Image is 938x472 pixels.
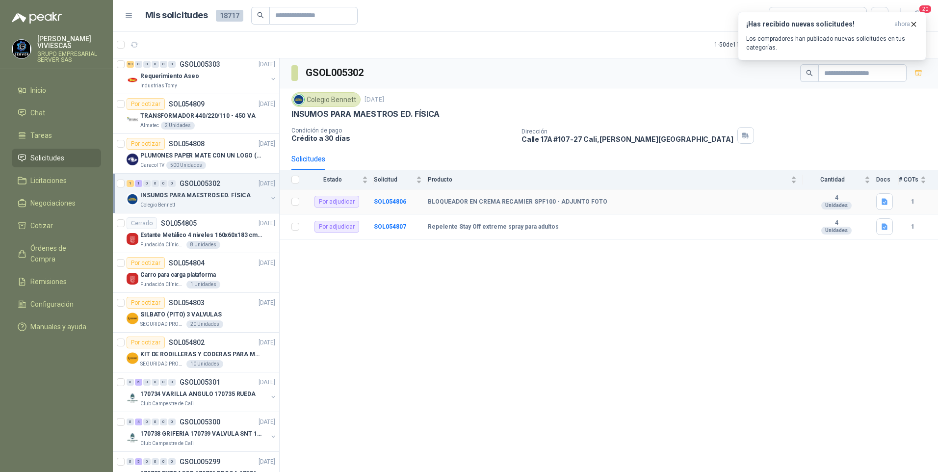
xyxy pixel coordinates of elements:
p: Estante Metálico 4 niveles 160x60x183 cm Fixser [140,231,262,240]
span: Manuales y ayuda [30,321,86,332]
a: Manuales y ayuda [12,317,101,336]
h3: GSOL005302 [306,65,365,80]
b: 1 [899,197,926,207]
p: [DATE] [259,179,275,188]
a: 1 1 0 0 0 0 GSOL005302[DATE] Company LogoINSUMOS PARA MAESTROS ED. FÍSICAColegio Bennett [127,178,277,209]
span: Producto [428,176,789,183]
span: Negociaciones [30,198,76,209]
div: 5 [135,458,142,465]
p: GRUPO EMPRESARIAL SERVER SAS [37,51,101,63]
div: 0 [143,61,151,68]
p: SOL054805 [161,220,197,227]
span: Chat [30,107,45,118]
div: Por cotizar [127,297,165,309]
div: 4 [135,419,142,425]
img: Company Logo [127,352,138,364]
span: Estado [305,176,360,183]
div: 0 [168,61,176,68]
div: Cerrado [127,217,157,229]
b: 4 [803,194,870,202]
p: TRANSFORMADOR 440/220/110 - 45O VA [140,111,256,121]
span: Configuración [30,299,74,310]
p: Industrias Tomy [140,82,177,90]
p: SEGURIDAD PROVISER LTDA [140,320,184,328]
span: Licitaciones [30,175,67,186]
div: Todas [775,10,796,21]
a: Tareas [12,126,101,145]
p: [DATE] [259,418,275,427]
div: Unidades [821,202,852,210]
p: [DATE] [259,60,275,69]
p: [DATE] [259,219,275,228]
div: 0 [143,379,151,386]
th: Cantidad [803,170,876,189]
p: Requerimiento Aseo [140,72,199,81]
a: Órdenes de Compra [12,239,101,268]
h3: ¡Has recibido nuevas solicitudes! [746,20,890,28]
p: 170738 GRIFERIA 170739 VALVULA SNT 170742 VALVULA [140,429,262,439]
h1: Mis solicitudes [145,8,208,23]
p: [PERSON_NAME] VIVIESCAS [37,35,101,49]
div: Por adjudicar [314,221,359,233]
b: SOL054807 [374,223,406,230]
span: Cotizar [30,220,53,231]
b: 4 [803,219,870,227]
span: Solicitudes [30,153,64,163]
p: KIT DE RODILLERAS Y CODERAS PARA MOTORIZADO [140,350,262,359]
div: 500 Unidades [166,161,206,169]
span: # COTs [899,176,918,183]
p: INSUMOS PARA MAESTROS ED. FÍSICA [140,191,251,200]
a: 0 4 0 0 0 0 GSOL005300[DATE] Company Logo170738 GRIFERIA 170739 VALVULA SNT 170742 VALVULAClub Ca... [127,416,277,447]
p: SOL054802 [169,339,205,346]
div: 1 - 50 de 11100 [714,37,782,52]
div: 0 [168,379,176,386]
p: GSOL005301 [180,379,220,386]
p: 170734 VARILLA ANGULO 170735 RUEDA [140,390,256,399]
div: 5 [135,379,142,386]
img: Company Logo [127,74,138,86]
th: # COTs [899,170,938,189]
span: Órdenes de Compra [30,243,92,264]
p: SOL054804 [169,260,205,266]
p: SOL054808 [169,140,205,147]
p: GSOL005299 [180,458,220,465]
div: 0 [143,458,151,465]
a: Cotizar [12,216,101,235]
p: Almatec [140,122,159,130]
div: 0 [168,458,176,465]
b: 1 [899,222,926,232]
p: GSOL005300 [180,419,220,425]
div: Por cotizar [127,138,165,150]
a: Por cotizarSOL054808[DATE] Company LogoPLUMONES PAPER MATE CON UN LOGO (SEGUN REF.ADJUNTA)Caracol... [113,134,279,174]
img: Company Logo [127,193,138,205]
div: 0 [152,419,159,425]
div: 0 [143,419,151,425]
p: SILBATO (PITO) 3 VALVULAS [140,310,222,319]
div: Por cotizar [127,257,165,269]
p: Dirección [521,128,733,135]
p: Fundación Clínica Shaio [140,241,184,249]
div: Unidades [821,227,852,235]
img: Company Logo [12,40,31,58]
p: INSUMOS PARA MAESTROS ED. FÍSICA [291,109,440,119]
span: search [257,12,264,19]
p: [DATE] [365,95,384,105]
a: CerradoSOL054805[DATE] Company LogoEstante Metálico 4 niveles 160x60x183 cm FixserFundación Clíni... [113,213,279,253]
p: Condición de pago [291,127,514,134]
span: 18717 [216,10,243,22]
a: Por cotizarSOL054809[DATE] Company LogoTRANSFORMADOR 440/220/110 - 45O VAAlmatec2 Unidades [113,94,279,134]
button: ¡Has recibido nuevas solicitudes!ahora Los compradores han publicado nuevas solicitudes en tus ca... [738,12,926,60]
div: 1 [135,180,142,187]
div: Colegio Bennett [291,92,361,107]
img: Company Logo [127,114,138,126]
a: SOL054806 [374,198,406,205]
span: ahora [894,20,910,28]
div: 0 [160,180,167,187]
b: Repelente Stay Off extreme spray para adultos [428,223,559,231]
div: 0 [160,458,167,465]
img: Company Logo [127,392,138,404]
button: 20 [909,7,926,25]
p: SOL054803 [169,299,205,306]
div: 0 [152,180,159,187]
